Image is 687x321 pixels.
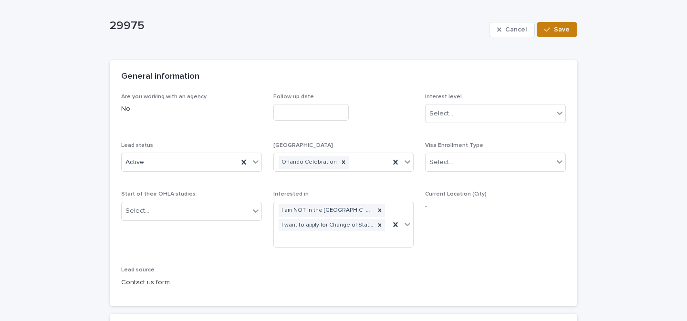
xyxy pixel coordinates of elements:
[425,143,483,148] span: Visa Enrollment Type
[425,202,566,212] p: -
[537,22,577,37] button: Save
[121,278,262,288] p: Contact us form
[121,104,262,114] p: No
[554,26,570,33] span: Save
[279,219,375,232] div: I want to apply for Change of Status (COS)
[505,26,527,33] span: Cancel
[279,156,338,169] div: Orlando Celebration
[121,94,207,100] span: Are you working with an agency
[425,94,462,100] span: Interest level
[273,143,333,148] span: [GEOGRAPHIC_DATA]
[121,191,196,197] span: Start of their OHLA studies
[110,19,485,33] p: 29975
[429,109,453,119] div: Select...
[273,191,309,197] span: Interested in
[429,157,453,167] div: Select...
[489,22,535,37] button: Cancel
[125,157,144,167] span: Active
[121,143,153,148] span: Lead status
[121,267,155,273] span: Lead source
[121,72,199,82] h2: General information
[273,94,314,100] span: Follow up date
[125,206,149,216] div: Select...
[279,204,375,217] div: I am NOT in the [GEOGRAPHIC_DATA] and I want to apply for an [DEMOGRAPHIC_DATA]
[425,191,487,197] span: Current Location (City)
